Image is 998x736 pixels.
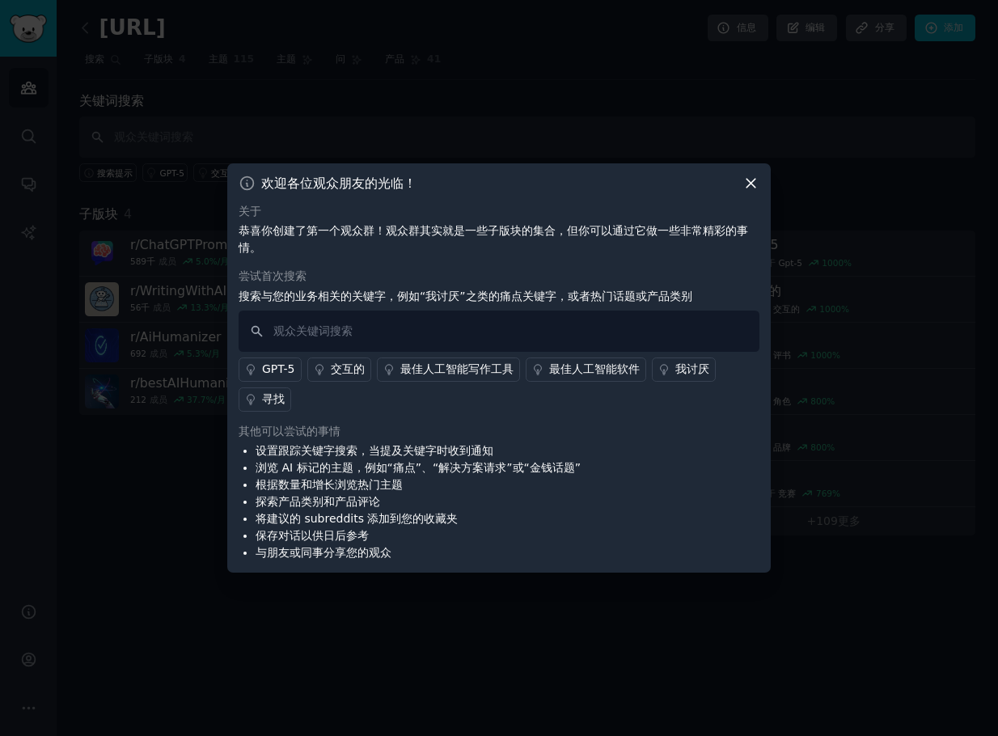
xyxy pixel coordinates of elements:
[239,269,307,282] font: 尝试首次搜索
[377,357,520,382] a: 最佳人工智能写作工具
[261,176,417,191] font: 欢迎各位观众朋友的光临！
[256,444,493,457] font: 设置跟踪关键字搜索，当提及关键字时收到通知
[239,357,302,382] a: GPT-5
[262,392,285,405] font: 寻找
[239,224,748,254] font: 恭喜你创建了第一个观众群！观众群其实就是一些子版块的集合，但你可以通过它做一些非常精彩的事情。
[331,362,365,375] font: 交互的
[239,387,291,412] a: 寻找
[256,478,403,491] font: 根据数量和增长浏览热门主题
[239,205,261,218] font: 关于
[256,546,391,559] font: 与朋友或同事分享您的观众
[652,357,716,382] a: 我讨厌
[675,362,709,375] font: 我讨厌
[239,311,759,352] input: 观众关键词搜索
[256,512,458,525] font: 将建议的 subreddits 添加到您的收藏夹
[256,461,581,474] font: 浏览 AI 标记的主题，例如“痛点”、“解决方案请求”或“金钱话题”
[526,357,646,382] a: 最佳人工智能软件
[307,357,371,382] a: 交互的
[256,529,369,542] font: 保存对话以供日后参考
[400,362,514,375] font: 最佳人工智能写作工具
[239,290,692,302] font: 搜索与您的业务相关的关键字，例如“我讨厌”之类的痛点关键字，或者热门话题或产品类别
[549,362,640,375] font: 最佳人工智能软件
[239,425,340,438] font: 其他可以尝试的事情
[262,362,295,375] font: GPT-5
[256,495,380,508] font: 探索产品类别和产品评论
